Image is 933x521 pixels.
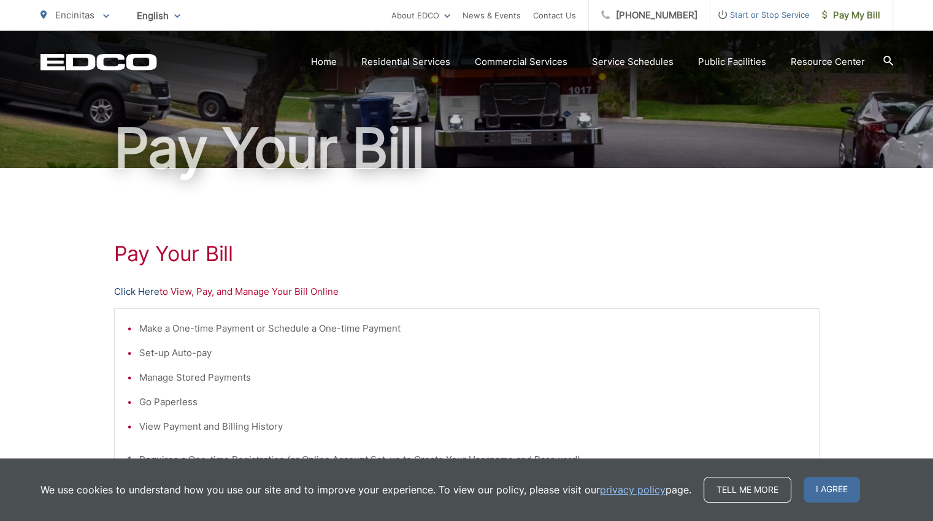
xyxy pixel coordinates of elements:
li: Manage Stored Payments [139,370,807,385]
li: Go Paperless [139,395,807,409]
span: Encinitas [55,9,94,21]
p: We use cookies to understand how you use our site and to improve your experience. To view our pol... [40,482,691,497]
li: Set-up Auto-pay [139,346,807,360]
a: About EDCO [391,8,450,23]
a: EDCD logo. Return to the homepage. [40,53,157,70]
a: Resource Center [791,55,865,69]
h1: Pay Your Bill [114,241,820,266]
a: Contact Us [533,8,576,23]
p: to View, Pay, and Manage Your Bill Online [114,284,820,299]
p: * Requires a One-time Registration (or Online Account Set-up to Create Your Username and Password) [127,452,807,467]
a: News & Events [463,8,521,23]
li: Make a One-time Payment or Schedule a One-time Payment [139,321,807,336]
span: English [128,5,190,26]
a: Public Facilities [698,55,766,69]
a: Commercial Services [475,55,567,69]
span: Pay My Bill [822,8,880,23]
a: Home [311,55,337,69]
a: Click Here [114,284,159,299]
a: Service Schedules [592,55,674,69]
span: I agree [804,477,860,503]
a: Residential Services [361,55,450,69]
li: View Payment and Billing History [139,419,807,434]
a: Tell me more [704,477,791,503]
a: privacy policy [600,482,666,497]
h1: Pay Your Bill [40,118,893,179]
